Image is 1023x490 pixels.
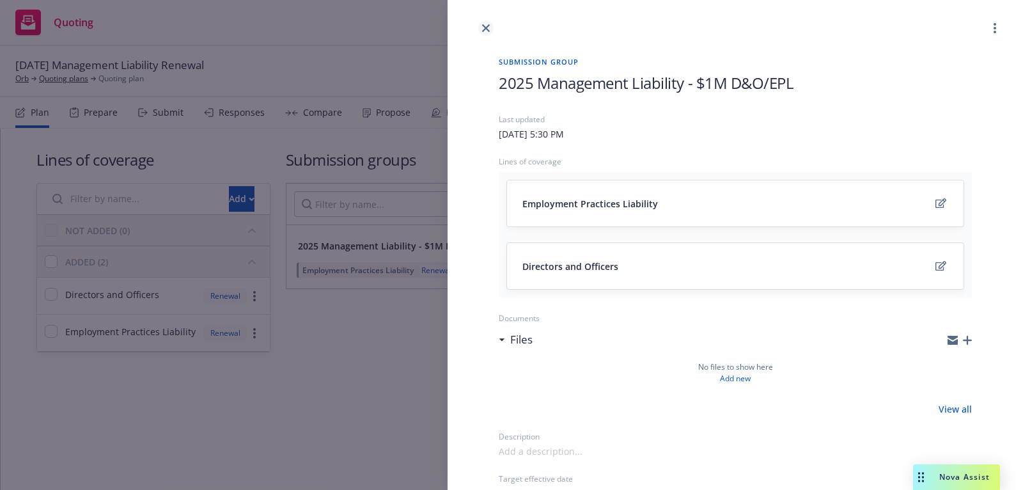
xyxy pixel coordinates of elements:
[939,402,972,416] a: View all
[478,20,494,36] a: close
[522,197,658,210] span: Employment Practices Liability
[913,464,929,490] div: Drag to move
[510,331,533,348] h3: Files
[499,127,564,141] div: [DATE] 5:30 PM
[720,373,751,384] a: Add new
[939,471,990,482] span: Nova Assist
[499,313,972,324] div: Documents
[933,258,948,274] a: edit
[499,156,972,167] div: Lines of coverage
[933,196,948,211] a: edit
[698,361,773,373] span: No files to show here
[522,260,618,273] span: Directors and Officers
[913,464,1000,490] button: Nova Assist
[499,431,972,442] div: Description
[499,72,793,93] span: 2025 Management Liability - $1M D&O/EPL
[499,114,972,125] div: Last updated
[987,20,1003,36] a: more
[499,331,533,348] div: Files
[499,473,972,484] div: Target effective date
[499,56,972,67] span: Submission group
